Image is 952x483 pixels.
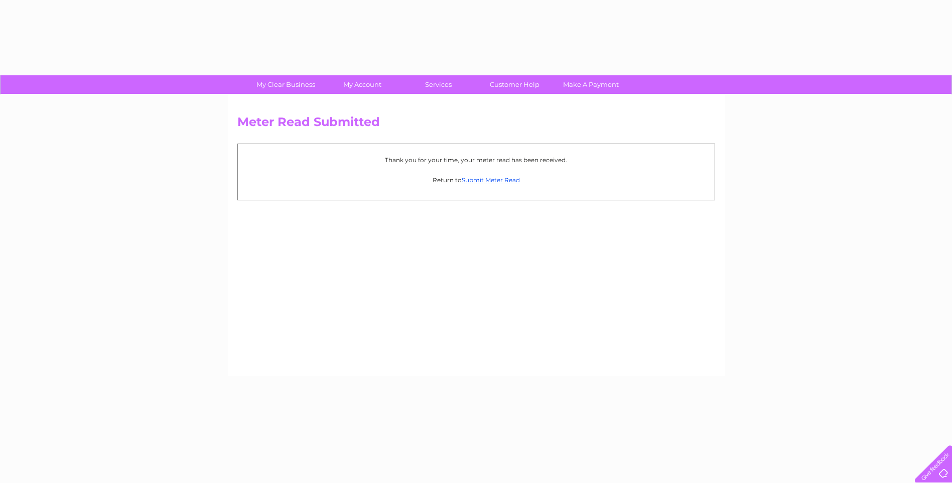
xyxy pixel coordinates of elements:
[397,75,480,94] a: Services
[473,75,556,94] a: Customer Help
[237,115,715,134] h2: Meter Read Submitted
[243,175,710,185] p: Return to
[321,75,403,94] a: My Account
[243,155,710,165] p: Thank you for your time, your meter read has been received.
[462,176,520,184] a: Submit Meter Read
[550,75,632,94] a: Make A Payment
[244,75,327,94] a: My Clear Business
